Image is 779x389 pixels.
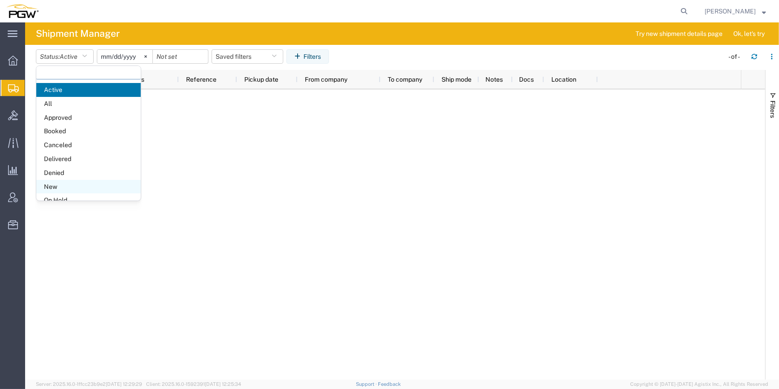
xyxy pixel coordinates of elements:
button: [PERSON_NAME] [704,6,766,17]
input: Not set [153,50,208,63]
span: Booked [36,124,141,138]
span: Reference [186,76,216,83]
a: Support [356,381,378,387]
span: [DATE] 12:25:34 [205,381,241,387]
span: New [36,180,141,194]
button: Saved filters [212,49,283,64]
span: Try new shipment details page [636,29,723,39]
span: Location [551,76,576,83]
span: Pickup date [244,76,278,83]
span: Ksenia Gushchina-Kerecz [705,6,756,16]
span: Client: 2025.16.0-1592391 [146,381,241,387]
span: Delivered [36,152,141,166]
span: Denied [36,166,141,180]
span: To company [388,76,422,83]
div: - of - [728,52,744,61]
span: [DATE] 12:29:29 [106,381,142,387]
span: Notes [485,76,503,83]
span: Server: 2025.16.0-1ffcc23b9e2 [36,381,142,387]
a: Feedback [378,381,401,387]
span: Active [36,83,141,97]
span: All [36,97,141,111]
img: logo [6,4,39,18]
span: Copyright © [DATE]-[DATE] Agistix Inc., All Rights Reserved [630,380,768,388]
span: Active [60,53,78,60]
input: Not set [97,50,152,63]
button: Ok, let's try [726,26,772,41]
button: Status:Active [36,49,94,64]
span: Canceled [36,138,141,152]
span: On Hold [36,193,141,207]
span: Approved [36,111,141,125]
span: Ship mode [441,76,472,83]
span: Filters [769,101,776,118]
h4: Shipment Manager [36,22,120,45]
span: From company [305,76,347,83]
button: Filters [286,49,329,64]
span: Docs [519,76,534,83]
